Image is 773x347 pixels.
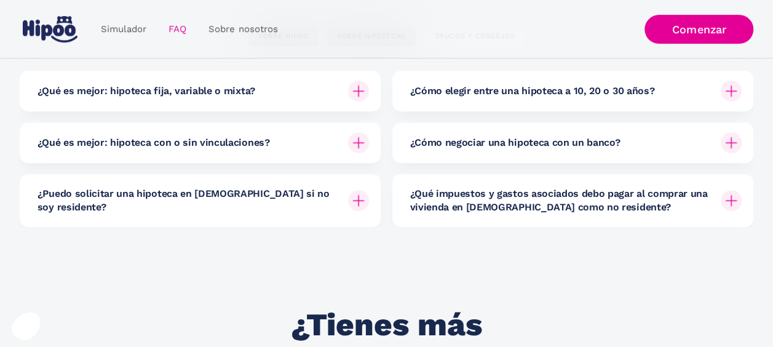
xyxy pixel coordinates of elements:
[410,84,654,98] h6: ¿Cómo elegir entre una hipoteca a 10, 20 o 30 años?
[20,11,80,47] a: home
[38,187,339,215] h6: ¿Puedo solicitar una hipoteca en [DEMOGRAPHIC_DATA] si no soy residente?
[644,15,753,44] a: Comenzar
[90,17,157,41] a: Simulador
[410,187,711,215] h6: ¿Qué impuestos y gastos asociados debo pagar al comprar una vivienda en [DEMOGRAPHIC_DATA] como n...
[157,17,197,41] a: FAQ
[38,84,255,98] h6: ¿Qué es mejor: hipoteca fija, variable o mixta?
[38,136,270,150] h6: ¿Qué es mejor: hipoteca con o sin vinculaciones?
[410,136,620,150] h6: ¿Cómo negociar una hipoteca con un banco?
[197,17,288,41] a: Sobre nosotros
